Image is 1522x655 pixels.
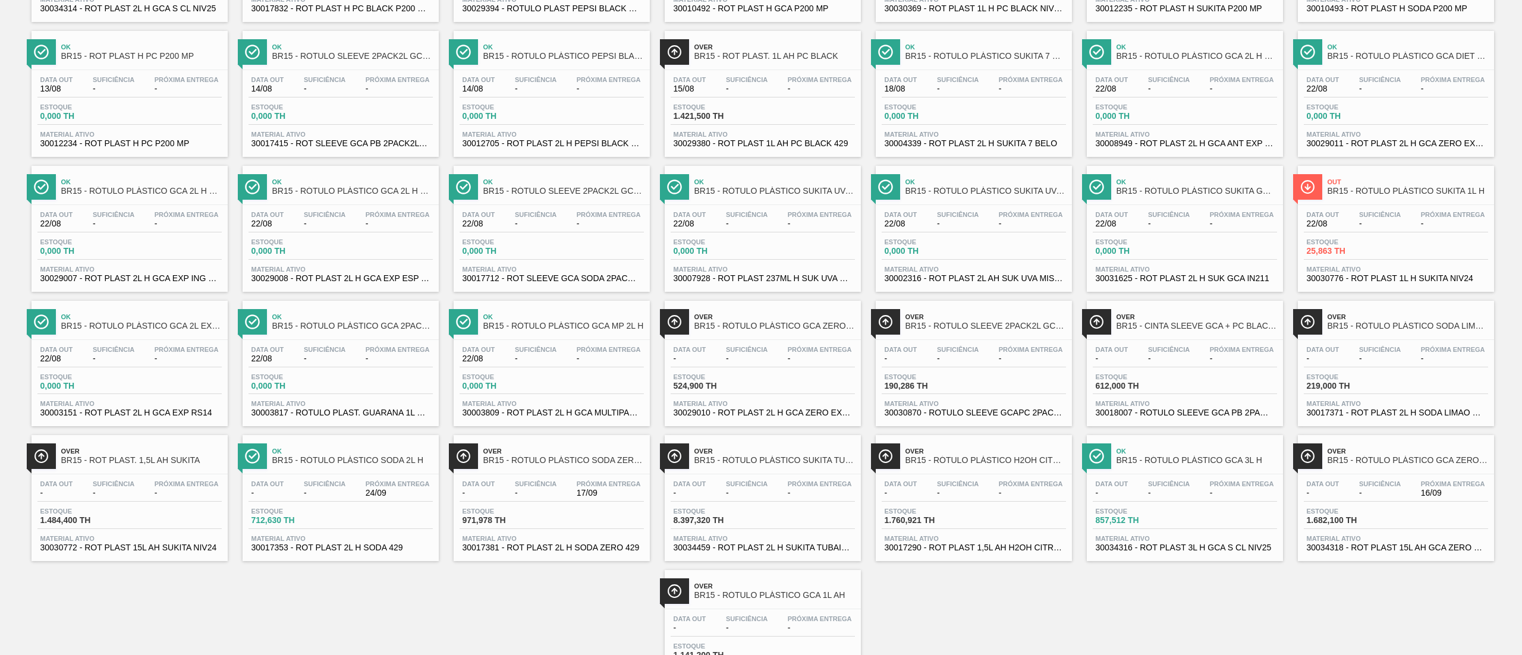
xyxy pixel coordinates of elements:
span: - [155,84,219,93]
img: Ícone [1089,180,1104,194]
span: Próxima Entrega [155,76,219,83]
span: Suficiência [93,211,134,218]
span: 30018007 - ROTULO SLEEVE GCA PB 2PACK1L [1096,408,1274,417]
img: Ícone [245,314,260,329]
span: - [726,354,768,363]
span: Material ativo [463,266,641,273]
span: Estoque [251,373,335,380]
span: Over [1117,313,1277,320]
span: Ok [694,178,855,185]
span: Estoque [1307,373,1390,380]
span: Ok [61,43,222,51]
span: - [93,219,134,228]
span: Estoque [40,238,124,245]
span: 22/08 [251,219,284,228]
span: Estoque [1307,103,1390,111]
a: ÍconeOverBR15 - RÓTULO PLÁSTICO SODA LIMÃO MP 2L HData out-Suficiência-Próxima Entrega-Estoque219... [1289,292,1500,427]
span: 18/08 [885,84,917,93]
span: - [304,219,345,228]
span: Estoque [1096,373,1179,380]
a: ÍconeOkBR15 - RÓTULO PLÁSTICO GCA 2L EXPORTAÇÃO RS14 HData out22/08Suficiência-Próxima Entrega-Es... [23,292,234,427]
span: 524,900 TH [674,382,757,391]
span: Material ativo [463,131,641,138]
span: Data out [1096,346,1128,353]
a: ÍconeOverBR15 - CINTA SLEEVE GCA + PC BLACK 2PACK1LData out-Suficiência-Próxima Entrega-Estoque61... [1078,292,1289,427]
span: Suficiência [93,346,134,353]
span: Data out [1096,211,1128,218]
span: Ok [1328,43,1488,51]
span: BR15 - RÓTULO PLÁSTICO GCA 2L H ESPANHOL [272,187,433,196]
span: BR15 - ROTULO SLEEVE 2PACK2L GCA + PCBL [272,52,433,61]
span: Data out [1096,76,1128,83]
span: Estoque [885,373,968,380]
span: 30010492 - ROT PLAST H GCA P200 MP [674,4,852,13]
span: Estoque [463,103,546,111]
span: Data out [674,211,706,218]
span: - [1421,219,1485,228]
span: Estoque [251,238,335,245]
span: 0,000 TH [40,112,124,121]
span: 30012235 - ROT PLAST H SUKITA P200 MP [1096,4,1274,13]
img: Ícone [878,45,893,59]
span: Material ativo [1307,131,1485,138]
span: Suficiência [726,76,768,83]
span: Estoque [1096,238,1179,245]
a: ÍconeOkBR15 - RÓTULO PLÁSTICO GCA 2PACK1L HData out22/08Suficiência-Próxima Entrega-Estoque0,000 ... [234,292,445,427]
span: - [1096,354,1128,363]
span: BR15 - RÓTULO PLÁSTICO GCA ZERO 2L H EXP ESP [694,322,855,330]
span: - [304,84,345,93]
span: 30017712 - ROT SLEEVE GCA SODA 2PACK2L 007 [463,274,641,283]
span: Material ativo [1307,400,1485,407]
span: 30029007 - ROT PLAST 2L H GCA EXP ING NIV23 [40,274,219,283]
span: 30003151 - ROT PLAST 2L H GCA EXP RS14 [40,408,219,417]
a: ÍconeOutBR15 - RÓTULO PLÁSTICO SUKITA 1L HData out22/08Suficiência-Próxima Entrega-Estoque25,863 ... [1289,157,1500,292]
span: Material ativo [463,400,641,407]
span: Material ativo [885,266,1063,273]
img: Ícone [34,314,49,329]
span: 30017415 - ROT SLEEVE GCA PB 2PACK2L NIV22 [251,139,430,148]
span: BR15 - RÓTULO PLÁSTICO SUKITA UVA MISTA 237ML H [694,187,855,196]
span: Material ativo [40,400,219,407]
img: Ícone [245,180,260,194]
span: Data out [40,76,73,83]
img: Ícone [667,45,682,59]
span: Próxima Entrega [999,211,1063,218]
span: Suficiência [93,76,134,83]
span: Ok [483,178,644,185]
span: Suficiência [1148,346,1190,353]
span: 0,000 TH [885,112,968,121]
img: Ícone [1089,314,1104,329]
span: 0,000 TH [463,382,546,391]
img: Ícone [667,180,682,194]
span: 14/08 [251,84,284,93]
span: BR15 - RÓTULO PLÁSTICO GCA 2L EXPORTAÇÃO RS14 H [61,322,222,330]
a: ÍconeOverBR15 - ROT PLAST. 1L AH PC BLACKData out15/08Suficiência-Próxima Entrega-Estoque1.421,50... [656,22,867,157]
span: Próxima Entrega [366,346,430,353]
span: Over [1328,313,1488,320]
span: Próxima Entrega [577,346,641,353]
span: 30034314 - ROT PLAST 2L H GCA S CL NIV25 [40,4,219,13]
span: 0,000 TH [251,112,335,121]
span: 30012705 - ROT PLAST 2L H PEPSI BLACK MULTIPACK [463,139,641,148]
span: BR15 - RÓTULO PLÁSTICO SUKITA 7 BELO 2L H [905,52,1066,61]
span: - [577,354,641,363]
span: Material ativo [251,131,430,138]
span: 0,000 TH [40,382,124,391]
a: ÍconeOkBR15 - RÓTULO PLÁSTICO GCA 2L H EXPORTAÇÃOData out22/08Suficiência-Próxima Entrega-Estoque... [23,157,234,292]
a: ÍconeOkBR15 - RÓTULO PLÁSTICO SUKITA GUARANÁ 2L HData out22/08Suficiência-Próxima Entrega-Estoque... [1078,157,1289,292]
span: 22/08 [885,219,917,228]
span: Over [694,43,855,51]
span: Estoque [674,373,757,380]
span: Data out [674,346,706,353]
img: Ícone [456,180,471,194]
span: - [366,84,430,93]
span: - [577,219,641,228]
span: 30030776 - ROT PLAST 1L H SUKITA NIV24 [1307,274,1485,283]
span: 14/08 [463,84,495,93]
span: BR15 - RÓTULO PLÁSTICO PEPSI BLACK 2L MP [483,52,644,61]
span: - [788,84,852,93]
span: Material ativo [885,400,1063,407]
img: Ícone [1089,45,1104,59]
span: Material ativo [1307,266,1485,273]
span: - [1148,84,1190,93]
